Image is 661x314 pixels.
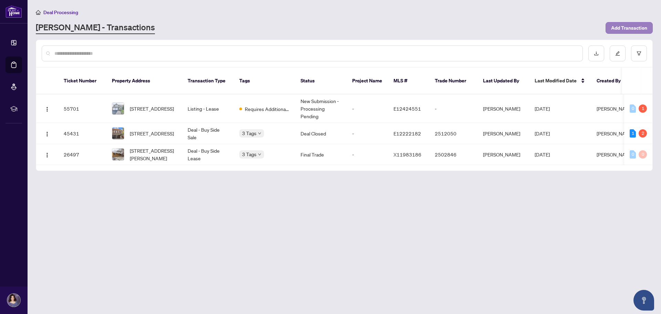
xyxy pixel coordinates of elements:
div: 0 [630,150,636,159]
th: Transaction Type [182,68,234,94]
span: download [594,51,599,56]
span: [PERSON_NAME] [597,130,634,136]
span: [DATE] [535,130,550,136]
td: Listing - Lease [182,94,234,123]
th: Last Modified Date [529,68,591,94]
button: edit [610,45,626,61]
button: Add Transaction [606,22,653,34]
th: Created By [591,68,632,94]
button: download [588,45,604,61]
span: home [36,10,41,15]
button: Logo [42,128,53,139]
th: Trade Number [429,68,478,94]
button: Open asap [633,290,654,311]
td: 2502846 [429,144,478,165]
td: - [347,144,388,165]
td: Final Trade [295,144,347,165]
img: Logo [44,131,50,137]
div: 0 [639,150,647,159]
th: Ticket Number [58,68,106,94]
td: [PERSON_NAME] [478,123,529,144]
td: [PERSON_NAME] [478,144,529,165]
img: thumbnail-img [112,128,124,139]
span: X11983186 [394,151,421,158]
span: 3 Tags [242,150,256,158]
th: Last Updated By [478,68,529,94]
img: Profile Icon [7,294,20,307]
div: 1 [639,104,647,113]
td: - [347,123,388,144]
td: New Submission - Processing Pending [295,94,347,123]
td: 2512050 [429,123,478,144]
td: 55701 [58,94,106,123]
img: thumbnail-img [112,103,124,114]
span: [STREET_ADDRESS] [130,105,174,112]
td: 45431 [58,123,106,144]
div: 2 [639,129,647,138]
th: Tags [234,68,295,94]
button: Logo [42,103,53,114]
img: Logo [44,107,50,112]
img: logo [6,5,22,18]
button: Logo [42,149,53,160]
span: [DATE] [535,105,550,112]
td: - [429,94,478,123]
td: Deal - Buy Side Lease [182,144,234,165]
span: E12222182 [394,130,421,136]
div: 1 [630,129,636,138]
span: Deal Processing [43,9,78,16]
span: [PERSON_NAME] [597,151,634,158]
button: filter [631,45,647,61]
span: Last Modified Date [535,77,577,84]
th: Property Address [106,68,182,94]
td: [PERSON_NAME] [478,94,529,123]
th: Project Name [347,68,388,94]
span: [DATE] [535,151,550,158]
a: [PERSON_NAME] - Transactions [36,22,155,34]
img: Logo [44,152,50,158]
span: Requires Additional Docs [245,105,290,113]
div: 0 [630,104,636,113]
span: down [258,132,261,135]
span: Add Transaction [611,22,647,33]
img: thumbnail-img [112,149,124,160]
td: Deal - Buy Side Sale [182,123,234,144]
span: E12424551 [394,105,421,112]
th: MLS # [388,68,429,94]
span: 3 Tags [242,129,256,137]
span: down [258,153,261,156]
th: Status [295,68,347,94]
span: [PERSON_NAME] [597,105,634,112]
td: - [347,94,388,123]
td: 26497 [58,144,106,165]
span: filter [637,51,641,56]
span: [STREET_ADDRESS] [130,130,174,137]
td: Deal Closed [295,123,347,144]
span: [STREET_ADDRESS][PERSON_NAME] [130,147,177,162]
span: edit [615,51,620,56]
